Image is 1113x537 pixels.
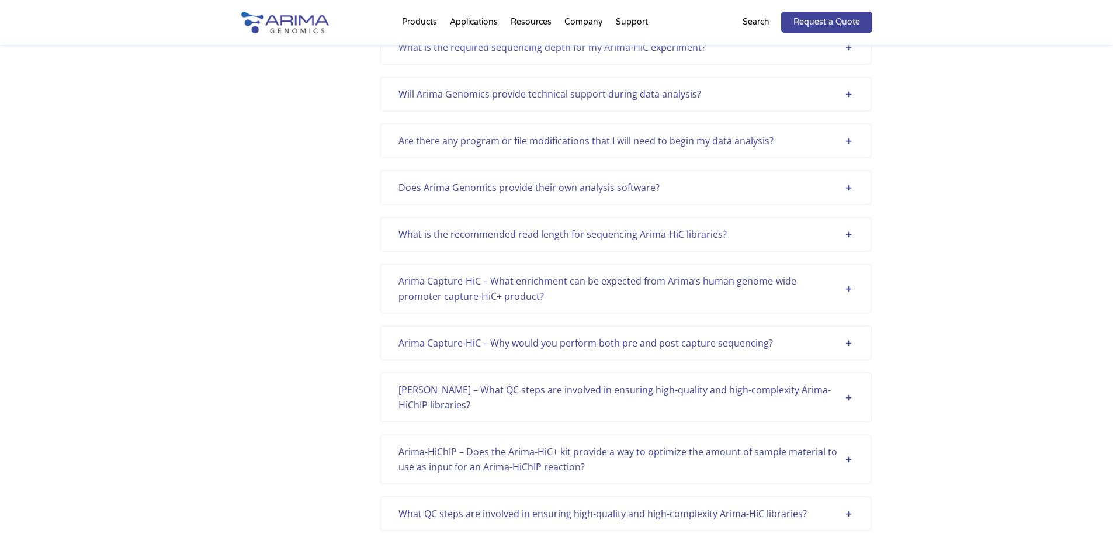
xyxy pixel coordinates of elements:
[398,506,853,521] div: What QC steps are involved in ensuring high-quality and high-complexity Arima-HiC libraries?
[398,273,853,304] div: Arima Capture-HiC – What enrichment can be expected from Arima’s human genome-wide promoter captu...
[241,12,329,33] img: Arima-Genomics-logo
[398,444,853,474] div: Arima-HiChIP – Does the Arima-HiC+ kit provide a way to optimize the amount of sample material to...
[398,133,853,148] div: Are there any program or file modifications that I will need to begin my data analysis?
[398,86,853,102] div: Will Arima Genomics provide technical support during data analysis?
[781,12,872,33] a: Request a Quote
[398,335,853,351] div: Arima Capture-HiC – Why would you perform both pre and post capture sequencing?
[398,382,853,413] div: [PERSON_NAME] – What QC steps are involved in ensuring high-quality and high-complexity Arima-HiC...
[743,15,769,30] p: Search
[398,40,853,55] div: What is the required sequencing depth for my Arima-HiC experiment?
[398,180,853,195] div: Does Arima Genomics provide their own analysis software?
[398,227,853,242] div: What is the recommended read length for sequencing Arima-HiC libraries?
